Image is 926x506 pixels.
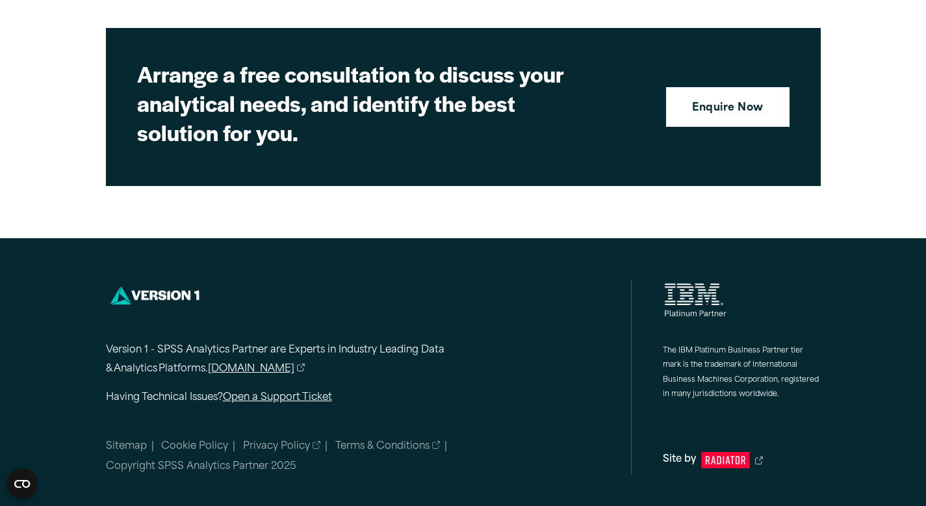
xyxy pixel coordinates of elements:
button: Open CMP widget [6,468,38,499]
a: Terms & Conditions [335,439,441,455]
span: Copyright SPSS Analytics Partner 2025 [106,462,296,472]
h2: Arrange a free consultation to discuss your analytical needs, and identify the best solution for ... [137,59,592,147]
a: Open a Support Ticket [223,393,332,403]
p: Version 1 - SPSS Analytics Partner are Experts in Industry Leading Data & Analytics Platforms. [106,341,496,379]
svg: Radiator Digital [701,452,750,468]
a: Enquire Now [666,87,789,127]
a: Sitemap [106,442,147,451]
a: Cookie Policy [161,442,228,451]
p: Having Technical Issues? [106,389,496,408]
span: Site by [663,451,696,470]
nav: Minor links within the footer [106,439,631,475]
a: Privacy Policy [243,439,321,455]
a: [DOMAIN_NAME] [208,360,305,379]
p: The IBM Platinum Business Partner tier mark is the trademark of International Business Machines C... [663,344,821,403]
a: Site by Radiator Digital [663,451,821,470]
strong: Enquire Now [692,100,763,117]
